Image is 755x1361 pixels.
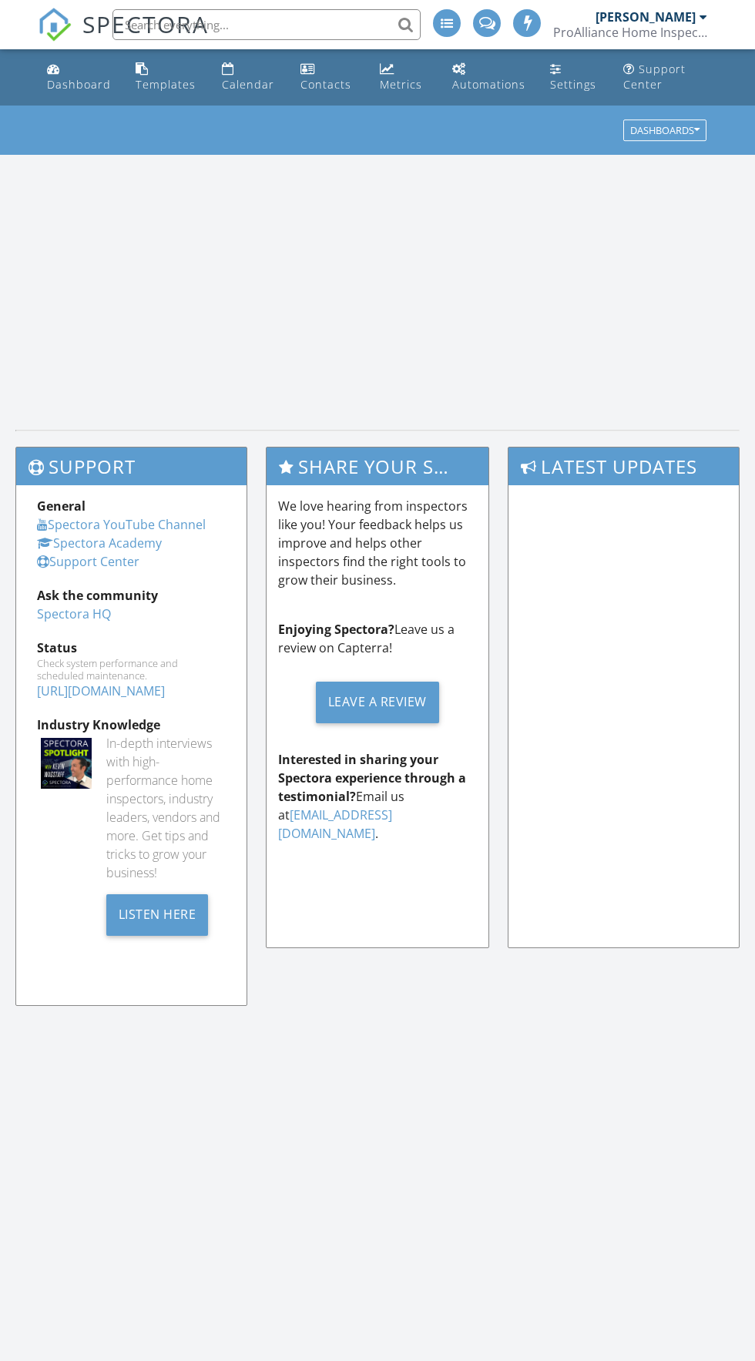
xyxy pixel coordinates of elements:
p: We love hearing from inspectors like you! Your feedback helps us improve and helps other inspecto... [278,497,476,589]
div: [PERSON_NAME] [596,9,696,25]
a: Spectora Academy [37,535,162,551]
a: Dashboard [41,55,117,99]
div: Contacts [300,77,351,92]
div: Metrics [380,77,422,92]
button: Dashboards [623,120,706,142]
img: Spectoraspolightmain [41,738,92,789]
div: Industry Knowledge [37,716,226,734]
div: Check system performance and scheduled maintenance. [37,657,226,682]
div: Dashboards [630,126,700,136]
a: Metrics [374,55,434,99]
strong: Enjoying Spectora? [278,621,394,638]
input: Search everything... [112,9,421,40]
a: Spectora YouTube Channel [37,516,206,533]
a: Leave a Review [278,669,476,735]
div: Automations [452,77,525,92]
a: Automations (Basic) [446,55,532,99]
div: Dashboard [47,77,111,92]
a: Support Center [617,55,714,99]
div: Settings [550,77,596,92]
div: Listen Here [106,894,209,936]
a: SPECTORA [38,21,209,53]
div: Templates [136,77,196,92]
strong: General [37,498,86,515]
div: Ask the community [37,586,226,605]
a: Templates [129,55,203,99]
div: Leave a Review [316,682,439,723]
div: ProAlliance Home Inspections [553,25,707,40]
a: Settings [544,55,605,99]
a: [URL][DOMAIN_NAME] [37,682,165,699]
div: In-depth interviews with high-performance home inspectors, industry leaders, vendors and more. Ge... [106,734,226,882]
a: Support Center [37,553,139,570]
h3: Share Your Spectora Experience [267,448,488,485]
h3: Latest Updates [508,448,739,485]
p: Email us at . [278,750,476,843]
div: Calendar [222,77,274,92]
a: Spectora HQ [37,605,111,622]
img: The Best Home Inspection Software - Spectora [38,8,72,42]
a: Contacts [294,55,361,99]
a: Listen Here [106,905,209,922]
strong: Interested in sharing your Spectora experience through a testimonial? [278,751,466,805]
a: [EMAIL_ADDRESS][DOMAIN_NAME] [278,806,392,842]
div: Support Center [623,62,686,92]
a: Calendar [216,55,282,99]
div: Status [37,639,226,657]
span: SPECTORA [82,8,209,40]
p: Leave us a review on Capterra! [278,620,476,657]
h3: Support [16,448,247,485]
